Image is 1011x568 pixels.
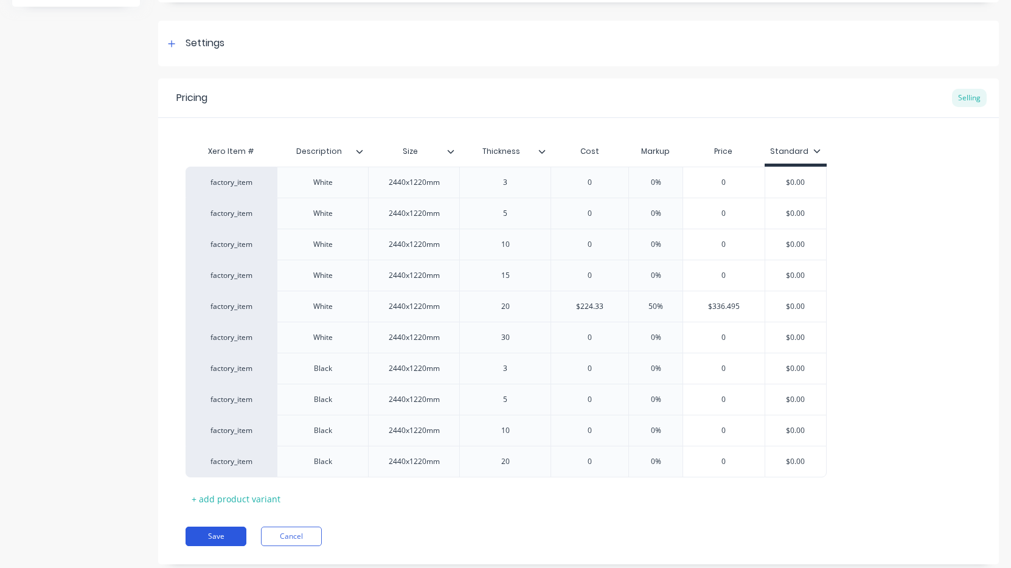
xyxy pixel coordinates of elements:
[683,139,765,164] div: Price
[765,446,826,477] div: $0.00
[379,175,450,190] div: 2440x1220mm
[765,291,826,322] div: $0.00
[765,229,826,260] div: $0.00
[551,415,628,446] div: 0
[186,291,827,322] div: factory_itemWhite2440x1220mm20$224.3350%$336.495$0.00
[475,299,536,314] div: 20
[770,146,821,157] div: Standard
[625,167,686,198] div: 0%
[683,384,765,415] div: 0
[186,260,827,291] div: factory_itemWhite2440x1220mm1500%0$0.00
[277,136,361,167] div: Description
[186,415,827,446] div: factory_itemBlack2440x1220mm1000%0$0.00
[765,415,826,446] div: $0.00
[765,198,826,229] div: $0.00
[379,454,450,469] div: 2440x1220mm
[198,363,265,374] div: factory_item
[198,456,265,467] div: factory_item
[293,423,353,438] div: Black
[765,353,826,384] div: $0.00
[198,394,265,405] div: factory_item
[625,322,686,353] div: 0%
[176,91,207,105] div: Pricing
[186,446,827,477] div: factory_itemBlack2440x1220mm2000%0$0.00
[186,139,277,164] div: Xero Item #
[186,167,827,198] div: factory_itemWhite2440x1220mm300%0$0.00
[198,332,265,343] div: factory_item
[551,198,628,229] div: 0
[551,229,628,260] div: 0
[293,268,353,283] div: White
[293,392,353,407] div: Black
[551,139,628,164] div: Cost
[293,454,353,469] div: Black
[625,353,686,384] div: 0%
[186,490,287,508] div: + add product variant
[379,237,450,252] div: 2440x1220mm
[186,527,246,546] button: Save
[293,237,353,252] div: White
[475,175,536,190] div: 3
[683,260,765,291] div: 0
[683,198,765,229] div: 0
[459,139,551,164] div: Thickness
[625,291,686,322] div: 50%
[683,353,765,384] div: 0
[459,136,543,167] div: Thickness
[198,177,265,188] div: factory_item
[625,260,686,291] div: 0%
[186,353,827,384] div: factory_itemBlack2440x1220mm300%0$0.00
[551,167,628,198] div: 0
[293,299,353,314] div: White
[551,322,628,353] div: 0
[475,268,536,283] div: 15
[683,446,765,477] div: 0
[475,330,536,345] div: 30
[625,229,686,260] div: 0%
[379,392,450,407] div: 2440x1220mm
[683,167,765,198] div: 0
[379,361,450,376] div: 2440x1220mm
[379,268,450,283] div: 2440x1220mm
[683,415,765,446] div: 0
[475,361,536,376] div: 3
[379,423,450,438] div: 2440x1220mm
[551,291,628,322] div: $224.33
[765,384,826,415] div: $0.00
[683,322,765,353] div: 0
[198,270,265,281] div: factory_item
[368,139,459,164] div: Size
[765,167,826,198] div: $0.00
[186,229,827,260] div: factory_itemWhite2440x1220mm1000%0$0.00
[186,36,224,51] div: Settings
[625,384,686,415] div: 0%
[625,198,686,229] div: 0%
[293,175,353,190] div: White
[683,229,765,260] div: 0
[475,237,536,252] div: 10
[683,291,765,322] div: $336.495
[625,415,686,446] div: 0%
[379,206,450,221] div: 2440x1220mm
[475,392,536,407] div: 5
[475,423,536,438] div: 10
[551,446,628,477] div: 0
[765,260,826,291] div: $0.00
[551,260,628,291] div: 0
[952,89,987,107] div: Selling
[475,206,536,221] div: 5
[261,527,322,546] button: Cancel
[198,208,265,219] div: factory_item
[368,136,452,167] div: Size
[293,206,353,221] div: White
[628,139,683,164] div: Markup
[765,322,826,353] div: $0.00
[198,301,265,312] div: factory_item
[293,361,353,376] div: Black
[379,330,450,345] div: 2440x1220mm
[277,139,368,164] div: Description
[198,425,265,436] div: factory_item
[379,299,450,314] div: 2440x1220mm
[293,330,353,345] div: White
[551,353,628,384] div: 0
